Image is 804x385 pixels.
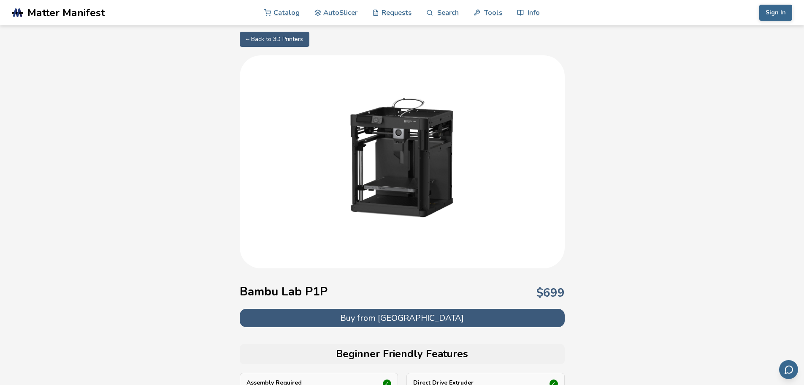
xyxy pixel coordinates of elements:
button: Buy from [GEOGRAPHIC_DATA] [240,309,565,327]
button: Send feedback via email [779,360,798,379]
span: Matter Manifest [27,7,105,19]
img: Bambu Lab P1P [318,76,487,246]
button: Sign In [759,5,792,21]
h2: Beginner Friendly Features [244,348,560,360]
h1: Bambu Lab P1P [240,285,328,298]
a: ← Back to 3D Printers [240,32,309,47]
p: $ 699 [536,286,565,300]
